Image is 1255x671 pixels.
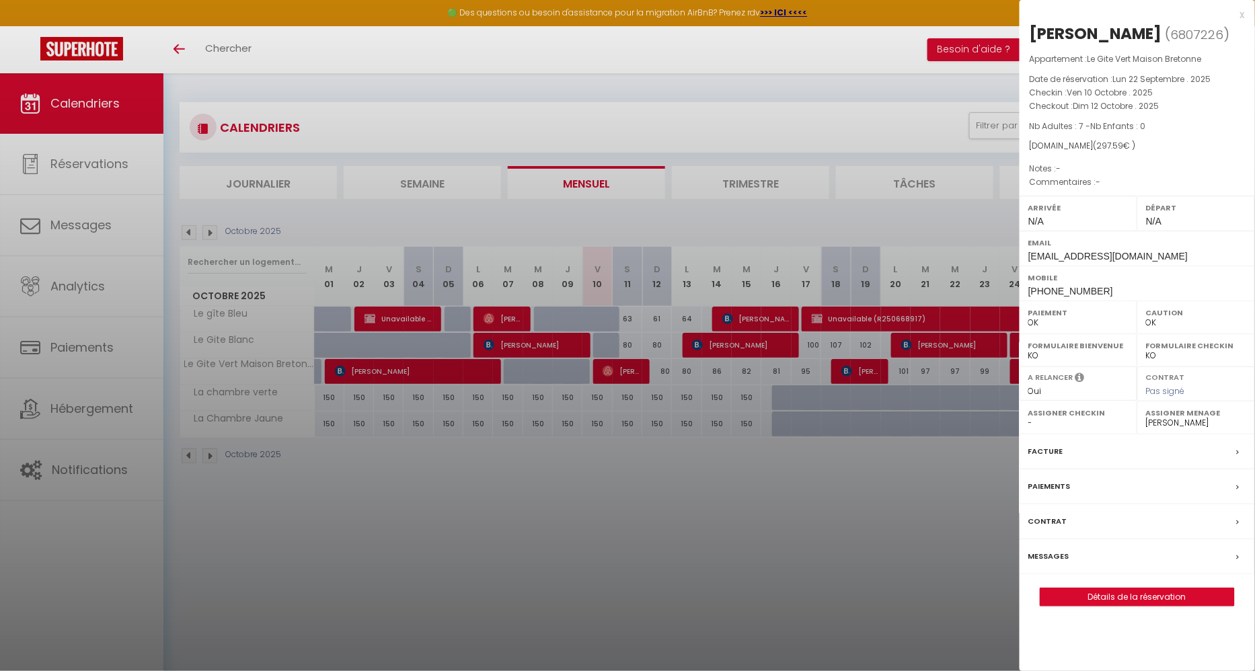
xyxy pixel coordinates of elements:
label: Contrat [1146,372,1185,381]
p: Checkin : [1030,86,1245,100]
label: Paiements [1028,479,1071,494]
label: Arrivée [1028,201,1129,214]
span: ( ) [1166,25,1230,44]
span: N/A [1028,216,1044,227]
span: Dim 12 Octobre . 2025 [1073,100,1159,112]
div: [PERSON_NAME] [1030,23,1162,44]
label: Mobile [1028,271,1246,284]
span: [EMAIL_ADDRESS][DOMAIN_NAME] [1028,251,1188,262]
label: A relancer [1028,372,1073,383]
p: Checkout : [1030,100,1245,113]
p: Notes : [1030,162,1245,175]
label: Messages [1028,549,1069,563]
label: Formulaire Checkin [1146,339,1246,352]
div: [DOMAIN_NAME] [1030,140,1245,153]
a: Détails de la réservation [1040,588,1234,606]
label: Paiement [1028,306,1129,319]
span: Lun 22 Septembre . 2025 [1113,73,1211,85]
button: Détails de la réservation [1040,588,1235,606]
div: x [1020,7,1245,23]
span: N/A [1146,216,1162,227]
span: Nb Enfants : 0 [1091,120,1146,132]
p: Date de réservation : [1030,73,1245,86]
span: [PHONE_NUMBER] [1028,286,1113,297]
label: Assigner Checkin [1028,406,1129,420]
span: 297.59 [1097,140,1124,151]
span: 6807226 [1171,26,1224,43]
i: Sélectionner OUI si vous souhaiter envoyer les séquences de messages post-checkout [1075,372,1085,387]
label: Caution [1146,306,1246,319]
label: Assigner Menage [1146,406,1246,420]
span: Nb Adultes : 7 - [1030,120,1146,132]
span: Ven 10 Octobre . 2025 [1067,87,1153,98]
span: - [1096,176,1101,188]
p: Commentaires : [1030,175,1245,189]
span: Le Gite Vert Maison Bretonne [1088,53,1202,65]
span: - [1057,163,1061,174]
label: Email [1028,236,1246,249]
p: Appartement : [1030,52,1245,66]
label: Formulaire Bienvenue [1028,339,1129,352]
label: Facture [1028,444,1063,459]
label: Départ [1146,201,1246,214]
span: ( € ) [1094,140,1136,151]
label: Contrat [1028,514,1067,528]
span: Pas signé [1146,385,1185,397]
